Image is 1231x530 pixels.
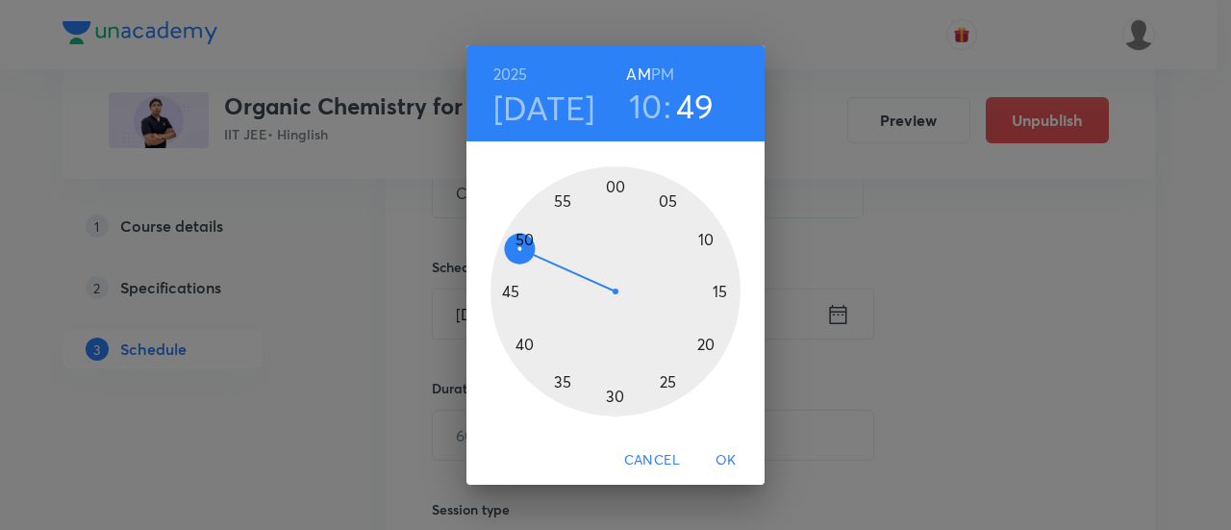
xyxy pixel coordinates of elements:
button: Cancel [616,442,688,478]
button: 49 [676,86,715,126]
button: PM [651,61,674,88]
span: Cancel [624,448,680,472]
button: [DATE] [493,88,595,128]
span: OK [703,448,749,472]
button: 10 [629,86,663,126]
button: AM [626,61,650,88]
h3: : [664,86,671,126]
button: OK [695,442,757,478]
button: 2025 [493,61,528,88]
